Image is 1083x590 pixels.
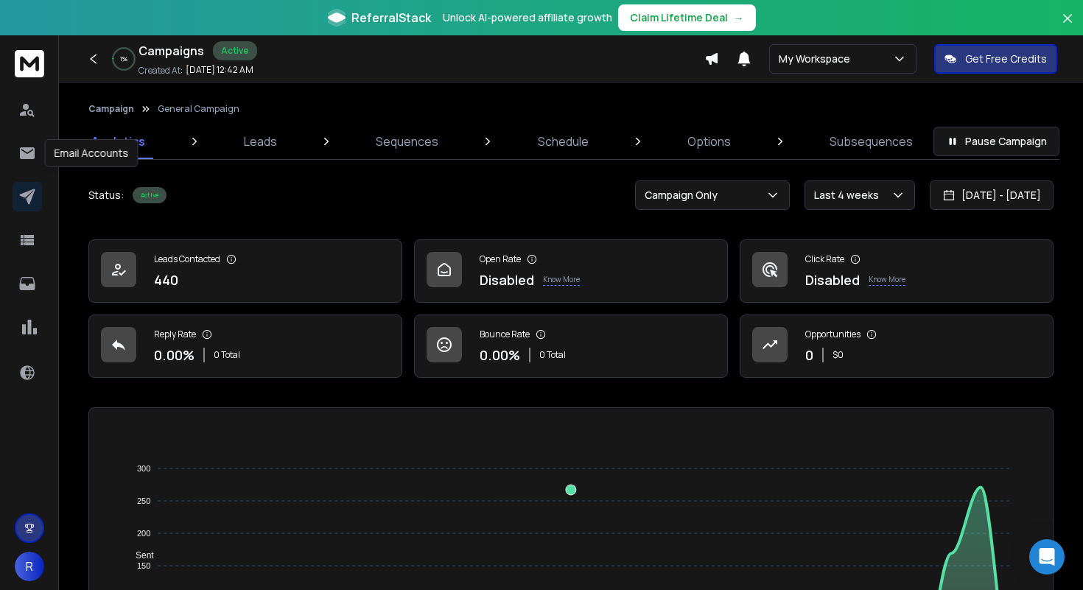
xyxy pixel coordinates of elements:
p: 440 [154,270,178,290]
a: Subsequences [821,124,922,159]
p: Bounce Rate [480,329,530,340]
a: Reply Rate0.00%0 Total [88,315,402,378]
p: Reply Rate [154,329,196,340]
button: [DATE] - [DATE] [930,180,1054,210]
tspan: 200 [137,529,150,538]
p: Subsequences [830,133,913,150]
a: Analytics [83,124,154,159]
div: Open Intercom Messenger [1029,539,1065,575]
p: 1 % [120,55,127,63]
a: Leads [235,124,286,159]
button: Get Free Credits [934,44,1057,74]
a: Open RateDisabledKnow More [414,239,728,303]
p: Options [687,133,731,150]
p: Analytics [91,133,145,150]
p: Last 4 weeks [814,188,885,203]
p: 0 [805,345,813,365]
p: Sequences [376,133,438,150]
p: Open Rate [480,253,521,265]
p: Schedule [538,133,589,150]
h1: Campaigns [139,42,204,60]
a: Click RateDisabledKnow More [740,239,1054,303]
p: Leads [244,133,277,150]
p: General Campaign [158,103,239,115]
p: 0.00 % [480,345,520,365]
span: → [734,10,744,25]
p: Status: [88,188,124,203]
p: Campaign Only [645,188,723,203]
tspan: 150 [137,561,150,570]
p: Click Rate [805,253,844,265]
p: Leads Contacted [154,253,220,265]
button: Campaign [88,103,134,115]
div: Active [133,187,167,203]
p: 0.00 % [154,345,194,365]
p: Know More [543,274,580,286]
p: Get Free Credits [965,52,1047,66]
p: 0 Total [539,349,566,361]
p: $ 0 [833,349,844,361]
p: Opportunities [805,329,861,340]
p: Disabled [805,270,860,290]
button: Claim Lifetime Deal→ [618,4,756,31]
a: Sequences [367,124,447,159]
span: Sent [125,550,154,561]
a: Leads Contacted440 [88,239,402,303]
button: R [15,552,44,581]
a: Options [679,124,740,159]
tspan: 300 [137,464,150,473]
p: Disabled [480,270,534,290]
span: ReferralStack [351,9,431,27]
div: Email Accounts [45,139,139,167]
p: 0 Total [214,349,240,361]
p: Unlock AI-powered affiliate growth [443,10,612,25]
div: Active [213,41,257,60]
a: Opportunities0$0 [740,315,1054,378]
tspan: 250 [137,496,150,505]
p: [DATE] 12:42 AM [186,64,253,76]
button: Close banner [1058,9,1077,44]
a: Bounce Rate0.00%0 Total [414,315,728,378]
button: Pause Campaign [933,127,1059,156]
p: Created At: [139,65,183,77]
a: Schedule [529,124,597,159]
p: My Workspace [779,52,856,66]
p: Know More [869,274,905,286]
